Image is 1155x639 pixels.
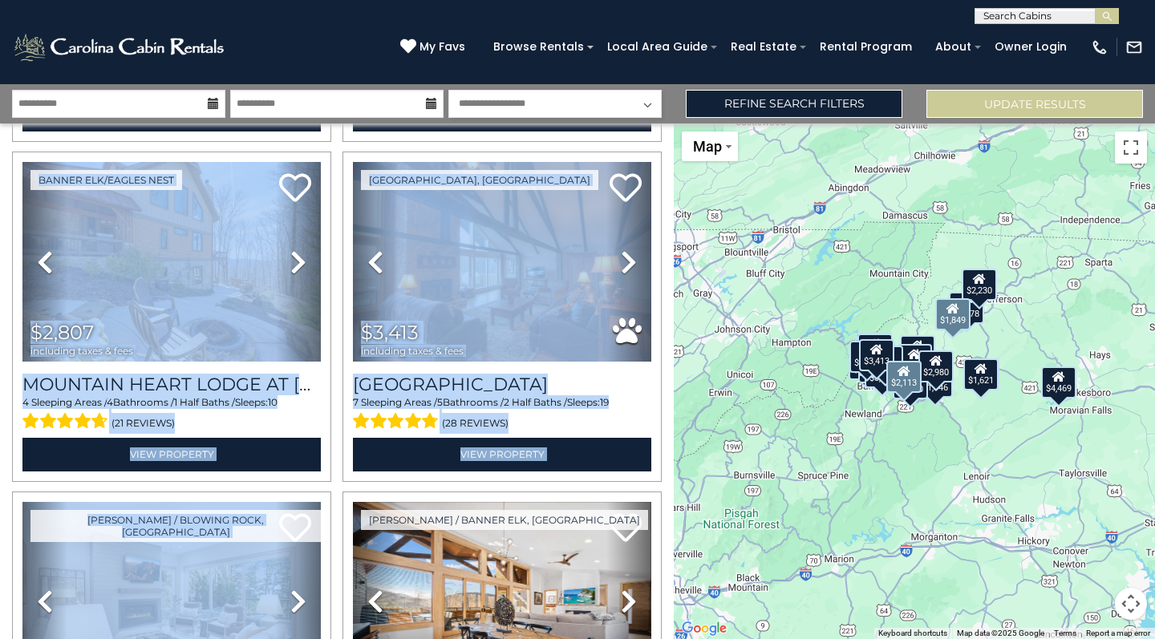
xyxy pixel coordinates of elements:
a: Owner Login [987,34,1075,59]
a: Refine Search Filters [686,90,902,118]
a: Add to favorites [279,172,311,206]
span: 4 [107,396,113,408]
a: About [927,34,979,59]
div: $2,980 [918,350,954,382]
span: including taxes & fees [30,346,133,356]
button: Change map style [682,131,738,161]
span: $3,413 [361,321,419,344]
a: [PERSON_NAME] / Banner Elk, [GEOGRAPHIC_DATA] [361,510,648,530]
h3: Majestic Mountain Haus [353,374,651,395]
a: [GEOGRAPHIC_DATA], [GEOGRAPHIC_DATA] [361,170,598,190]
img: White-1-2.png [12,31,229,63]
span: 5 [437,396,443,408]
a: [GEOGRAPHIC_DATA] [353,374,651,395]
div: $3,699 [857,334,893,366]
a: Local Area Guide [599,34,715,59]
span: My Favs [419,38,465,55]
img: thumbnail_163276095.jpeg [353,162,651,362]
button: Map camera controls [1115,588,1147,620]
span: 19 [600,396,609,408]
button: Keyboard shortcuts [878,628,947,639]
div: $1,849 [935,298,971,330]
a: Add to favorites [610,172,642,206]
a: My Favs [400,38,469,56]
a: Report a map error [1086,629,1150,637]
span: 2 Half Baths / [504,396,567,408]
div: $3,413 [859,339,894,371]
div: $2,113 [886,360,922,392]
span: (28 reviews) [442,413,509,434]
span: 1 Half Baths / [174,396,235,408]
span: $2,807 [30,321,94,344]
span: 10 [268,396,278,408]
div: $8,066 [865,356,900,388]
span: 7 [353,396,359,408]
div: $3,096 [897,344,932,376]
img: mail-regular-white.png [1125,38,1143,56]
div: $1,305 [856,332,891,364]
a: Terms (opens in new tab) [1054,629,1076,637]
img: thumbnail_163263019.jpeg [22,162,321,362]
a: Browse Rentals [485,34,592,59]
a: Mountain Heart Lodge at [GEOGRAPHIC_DATA] [22,374,321,395]
span: Map [693,138,722,155]
a: Open this area in Google Maps (opens a new window) [678,618,731,639]
div: $1,621 [963,358,999,390]
span: Map data ©2025 Google [957,629,1044,637]
div: $4,998 [868,346,903,378]
a: [PERSON_NAME] / Blowing Rock, [GEOGRAPHIC_DATA] [30,510,321,542]
div: Sleeping Areas / Bathrooms / Sleeps: [353,395,651,434]
a: Banner Elk/Eagles Nest [30,170,182,190]
div: $2,443 [849,341,885,373]
a: Rental Program [812,34,920,59]
button: Update Results [926,90,1143,118]
span: 4 [22,396,29,408]
div: $2,230 [962,268,997,300]
a: View Property [353,438,651,471]
div: $3,448 [900,335,935,367]
div: Sleeping Areas / Bathrooms / Sleeps: [22,395,321,434]
span: (21 reviews) [111,413,175,434]
h3: Mountain Heart Lodge at Eagles Nest [22,374,321,395]
div: $4,469 [1041,366,1076,398]
span: including taxes & fees [361,346,464,356]
img: Google [678,618,731,639]
img: phone-regular-white.png [1091,38,1108,56]
div: $1,346 [918,365,953,397]
a: Real Estate [723,34,804,59]
button: Toggle fullscreen view [1115,131,1147,164]
div: $2,360 [893,366,928,398]
a: View Property [22,438,321,471]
